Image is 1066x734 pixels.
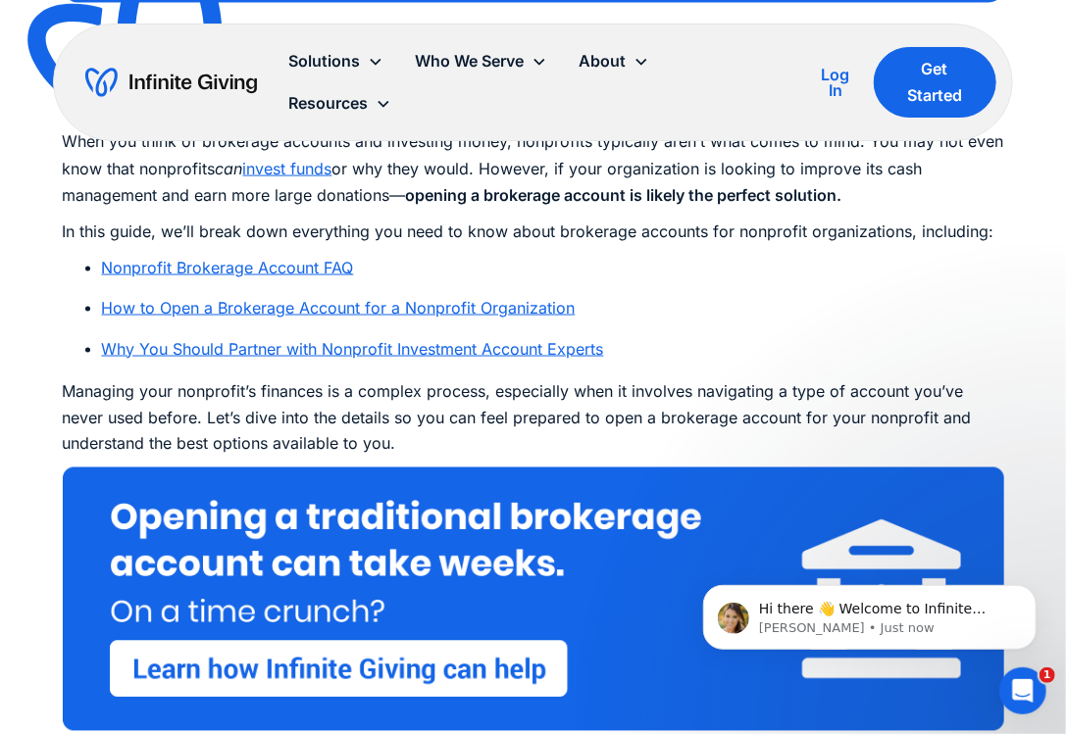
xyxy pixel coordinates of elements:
[814,67,858,98] div: Log In
[563,40,665,82] div: About
[273,82,407,124] div: Resources
[63,378,1004,459] p: Managing your nonprofit’s finances is a complex process, especially when it involves navigating a...
[406,185,842,205] strong: opening a brokerage account is likely the perfect solution.
[102,298,576,318] a: How to Open a Brokerage Account for a Nonprofit Organization
[288,90,368,117] div: Resources
[579,48,626,74] div: About
[999,667,1046,714] iframe: Intercom live chat
[399,40,563,82] div: Who We Serve
[63,219,1004,245] p: In this guide, we’ll break down everything you need to know about brokerage accounts for nonprofi...
[102,339,604,359] a: Why You Should Partner with Nonprofit Investment Account Experts
[288,48,360,74] div: Solutions
[102,258,354,277] a: Nonprofit Brokerage Account FAQ
[814,63,858,102] a: Log In
[85,67,257,98] a: home
[674,544,1066,681] iframe: Intercom notifications message
[63,128,1004,209] p: When you think of brokerage accounts and investing money, nonprofits typically aren’t what comes ...
[415,48,524,74] div: Who We Serve
[273,40,399,82] div: Solutions
[63,467,1004,731] img: Opening a traditional nonprofit brokerage account can take weeks. On a time crunch? Click to get ...
[1040,667,1055,683] span: 1
[874,47,996,118] a: Get Started
[243,159,332,178] a: invest funds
